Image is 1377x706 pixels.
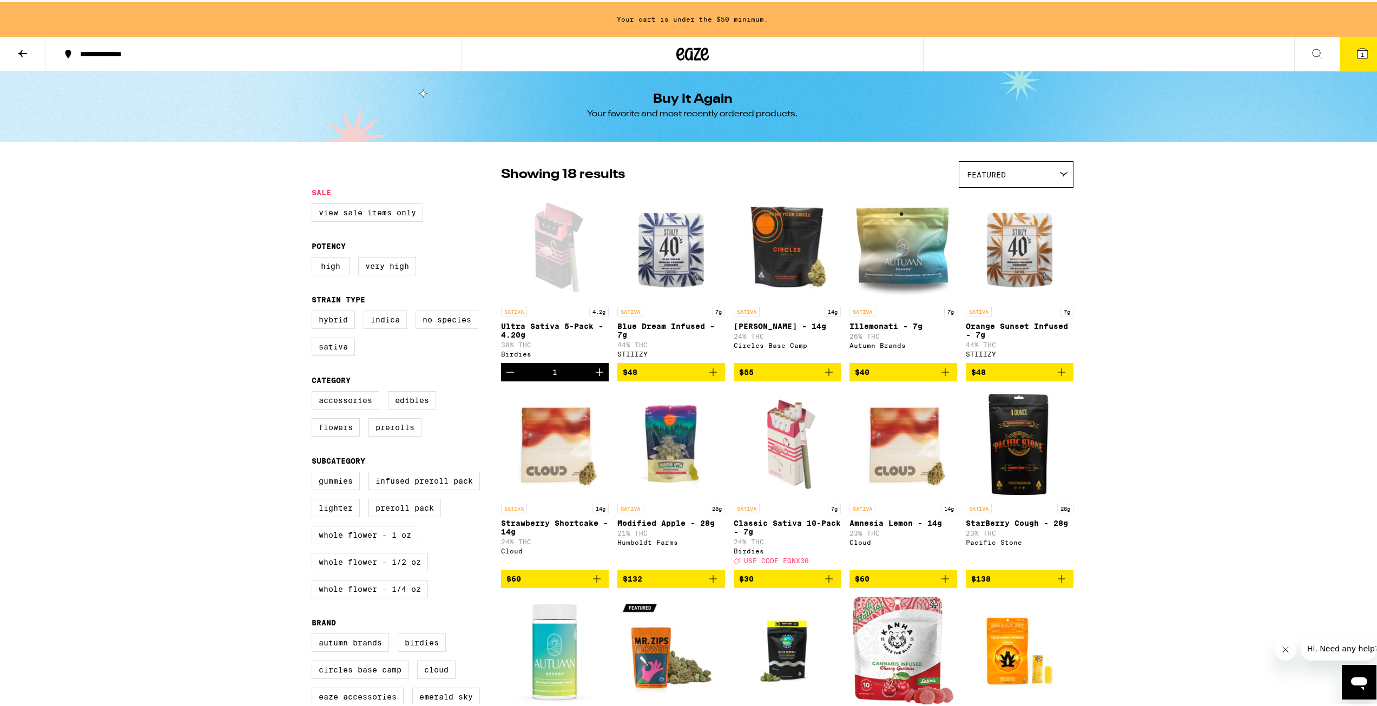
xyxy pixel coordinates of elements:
img: Autumn Brands - Blue Dream Smalls - 14g [501,595,609,703]
a: Open page for Classic Sativa 10-Pack - 7g from Birdies [734,388,841,568]
label: Very High [358,255,416,273]
p: SATIVA [849,502,875,511]
p: StarBerry Cough - 28g [966,517,1073,525]
span: $60 [855,572,869,581]
p: Ultra Sativa 5-Pack - 4.20g [501,320,609,337]
p: 26% THC [849,331,957,338]
label: Infused Preroll Pack [368,470,480,488]
p: SATIVA [501,305,527,314]
img: Pacific Stone - StarBerry Cough - 28g [966,388,1073,496]
p: [PERSON_NAME] - 14g [734,320,841,328]
label: Prerolls [368,416,421,434]
button: Add to bag [617,361,725,379]
span: $48 [971,366,986,374]
button: Add to bag [734,361,841,379]
img: Mr. Zips - Sunshine Punch - 28g [617,595,725,703]
img: Kanha - Cherry Gummies [853,595,954,703]
a: Open page for Illemonati - 7g from Autumn Brands [849,191,957,361]
legend: Subcategory [312,454,365,463]
a: Open page for Modified Apple - 28g from Humboldt Farms [617,388,725,568]
p: 30% THC [501,339,609,346]
img: Autumn Brands - Illemonati - 7g [849,191,957,299]
label: Flowers [312,416,360,434]
label: Edibles [388,389,436,407]
p: 7g [1060,305,1073,314]
p: 7g [712,305,725,314]
label: Whole Flower - 1/4 oz [312,578,428,596]
a: Open page for Blue Dream Infused - 7g from STIIIZY [617,191,725,361]
p: Amnesia Lemon - 14g [849,517,957,525]
div: 1 [552,366,557,374]
img: STIIIZY - Blue Dream Infused - 7g [617,191,725,299]
span: $30 [739,572,754,581]
legend: Brand [312,616,336,625]
p: SATIVA [617,502,643,511]
p: 44% THC [617,339,725,346]
span: 1 [1361,49,1364,56]
a: Open page for Orange Sunset Infused - 7g from STIIIZY [966,191,1073,361]
p: Classic Sativa 10-Pack - 7g [734,517,841,534]
div: Cloud [849,537,957,544]
p: SATIVA [734,305,760,314]
p: 7g [828,502,841,511]
span: $48 [623,366,637,374]
button: Add to bag [966,568,1073,586]
span: $138 [971,572,991,581]
img: Emerald Sky - California Orange Gummies [966,595,1073,703]
span: $132 [623,572,642,581]
a: Open page for Ultra Sativa 5-Pack - 4.20g from Birdies [501,191,609,361]
p: SATIVA [966,502,992,511]
img: STIIIZY - Orange Sunset Infused - 7g [966,191,1073,299]
a: Open page for Amnesia Lemon - 14g from Cloud [849,388,957,568]
label: High [312,255,350,273]
div: Circles Base Camp [734,340,841,347]
button: Add to bag [617,568,725,586]
div: Humboldt Farms [617,537,725,544]
label: Hybrid [312,308,355,327]
p: 14g [941,502,957,511]
div: Cloud [501,545,609,552]
button: Add to bag [734,568,841,586]
button: Add to bag [501,568,609,586]
p: Blue Dream Infused - 7g [617,320,725,337]
img: Cloud - Amnesia Lemon - 14g [849,388,957,496]
span: Featured [967,168,1006,177]
p: 23% THC [849,527,957,535]
button: Add to bag [849,568,957,586]
label: Birdies [398,631,446,650]
label: Preroll Pack [368,497,441,515]
p: 44% THC [966,339,1073,346]
label: Indica [364,308,407,327]
label: Lighter [312,497,360,515]
p: SATIVA [734,502,760,511]
a: Open page for Gush Rush - 14g from Circles Base Camp [734,191,841,361]
div: Autumn Brands [849,340,957,347]
label: No Species [416,308,478,327]
button: Add to bag [966,361,1073,379]
span: Hi. Need any help? [6,8,78,16]
label: Cloud [417,658,456,677]
label: Accessories [312,389,379,407]
a: Open page for StarBerry Cough - 28g from Pacific Stone [966,388,1073,568]
p: SATIVA [966,305,992,314]
label: View Sale Items Only [312,201,423,220]
label: Gummies [312,470,360,488]
label: Whole Flower - 1/2 oz [312,551,428,569]
label: Circles Base Camp [312,658,409,677]
img: Birdies - Classic Sativa 10-Pack - 7g [734,388,841,496]
label: Sativa [312,335,355,354]
label: Whole Flower - 1 oz [312,524,418,542]
div: STIIIZY [966,348,1073,355]
p: 14g [592,502,609,511]
p: 28g [1057,502,1073,511]
label: Emerald Sky [412,685,480,704]
p: 24% THC [734,536,841,543]
p: SATIVA [617,305,643,314]
p: Strawberry Shortcake - 14g [501,517,609,534]
p: 24% THC [734,331,841,338]
p: Showing 18 results [501,163,625,182]
p: 14g [825,305,841,314]
p: SATIVA [501,502,527,511]
div: Birdies [734,545,841,552]
img: Cloud - Strawberry Shortcake - 14g [501,388,609,496]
